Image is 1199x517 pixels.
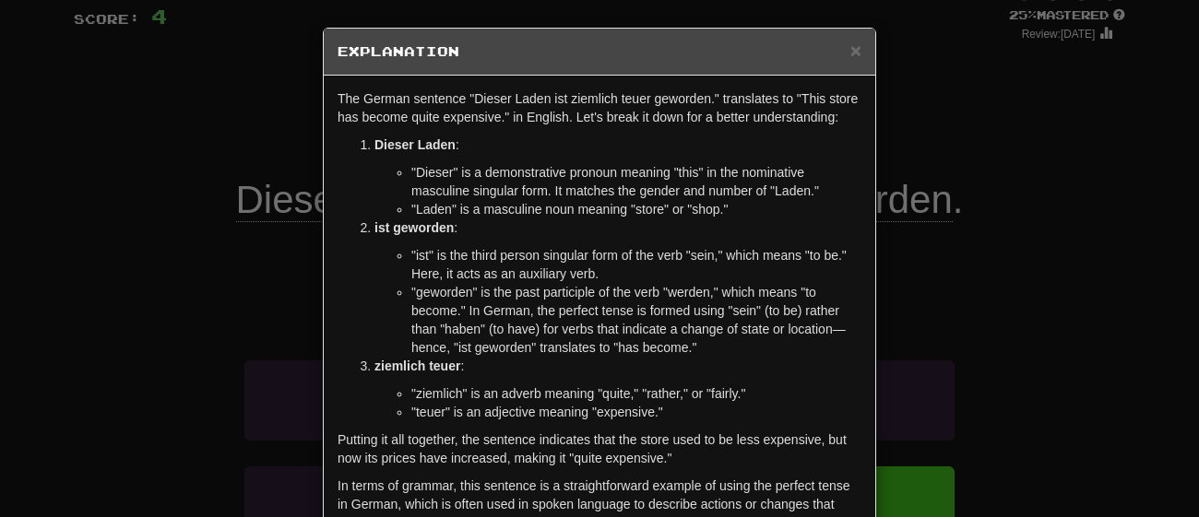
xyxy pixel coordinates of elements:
[411,384,861,403] li: "ziemlich" is an adverb meaning "quite," "rather," or "fairly."
[411,246,861,283] li: "ist" is the third person singular form of the verb "sein," which means "to be." Here, it acts as...
[338,430,861,467] p: Putting it all together, the sentence indicates that the store used to be less expensive, but now...
[411,200,861,218] li: "Laden" is a masculine noun meaning "store" or "shop."
[374,220,454,235] strong: ist geworden
[338,89,861,126] p: The German sentence "Dieser Laden ist ziemlich teuer geworden." translates to "This store has bec...
[374,137,456,152] strong: Dieser Laden
[374,135,861,154] p: :
[374,357,861,375] p: :
[411,403,861,421] li: "teuer" is an adjective meaning "expensive."
[374,358,460,373] strong: ziemlich teuer
[374,218,861,237] p: :
[411,163,861,200] li: "Dieser" is a demonstrative pronoun meaning "this" in the nominative masculine singular form. It ...
[411,283,861,357] li: "geworden" is the past participle of the verb "werden," which means "to become." In German, the p...
[338,42,861,61] h5: Explanation
[850,40,861,61] span: ×
[850,41,861,60] button: Close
